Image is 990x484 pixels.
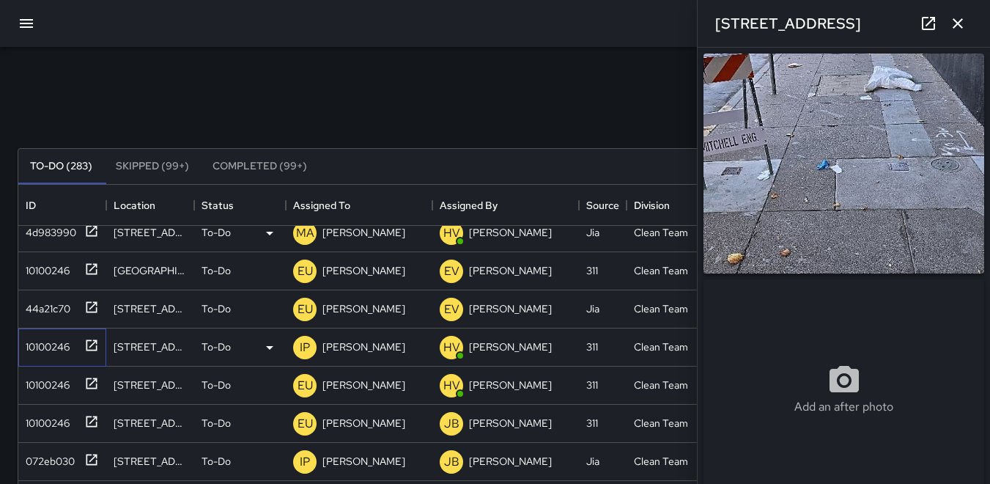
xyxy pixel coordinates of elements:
[634,454,688,469] div: Clean Team
[286,185,432,226] div: Assigned To
[201,149,319,184] button: Completed (99+)
[634,301,688,316] div: Clean Team
[586,454,599,469] div: Jia
[296,224,314,242] p: MA
[202,301,231,316] p: To-Do
[293,185,350,226] div: Assigned To
[469,454,552,469] p: [PERSON_NAME]
[586,340,598,354] div: 311
[322,454,405,469] p: [PERSON_NAME]
[202,454,231,469] p: To-Do
[20,334,70,354] div: 10100246
[634,378,688,392] div: Clean Team
[444,415,459,433] p: JB
[106,185,194,226] div: Location
[322,263,405,278] p: [PERSON_NAME]
[298,301,313,318] p: EU
[114,378,187,392] div: 981 Mission Street
[469,225,552,240] p: [PERSON_NAME]
[114,301,187,316] div: 1038 Mission Street
[444,301,459,318] p: EV
[586,225,599,240] div: Jia
[114,185,155,226] div: Location
[627,185,718,226] div: Division
[20,257,70,278] div: 10100246
[26,185,36,226] div: ID
[194,185,286,226] div: Status
[469,416,552,430] p: [PERSON_NAME]
[443,339,460,356] p: HV
[18,149,104,184] button: To-Do (283)
[634,340,688,354] div: Clean Team
[634,225,688,240] div: Clean Team
[114,416,187,430] div: 1198 Mission Street
[443,377,460,395] p: HV
[114,454,187,469] div: 224 6th Street
[322,340,405,354] p: [PERSON_NAME]
[634,185,670,226] div: Division
[586,378,598,392] div: 311
[298,263,313,280] p: EU
[469,301,552,316] p: [PERSON_NAME]
[586,301,599,316] div: Jia
[114,225,187,240] div: 184 6th Street
[300,339,310,356] p: IP
[469,340,552,354] p: [PERSON_NAME]
[586,185,619,226] div: Source
[469,263,552,278] p: [PERSON_NAME]
[322,378,405,392] p: [PERSON_NAME]
[20,448,75,469] div: 072eb030
[202,378,231,392] p: To-Do
[202,416,231,430] p: To-Do
[322,225,405,240] p: [PERSON_NAME]
[634,263,688,278] div: Clean Team
[202,263,231,278] p: To-Do
[114,340,187,354] div: 970 Folsom Street
[20,296,70,316] div: 44a21c70
[298,415,313,433] p: EU
[443,224,460,242] p: HV
[440,185,498,226] div: Assigned By
[20,219,76,240] div: 4d983990
[322,416,405,430] p: [PERSON_NAME]
[202,340,231,354] p: To-Do
[18,185,106,226] div: ID
[586,416,598,430] div: 311
[20,410,70,430] div: 10100246
[202,225,231,240] p: To-Do
[444,453,459,471] p: JB
[444,263,459,280] p: EV
[432,185,579,226] div: Assigned By
[202,185,234,226] div: Status
[469,378,552,392] p: [PERSON_NAME]
[298,377,313,395] p: EU
[300,453,310,471] p: IP
[322,301,405,316] p: [PERSON_NAME]
[634,416,688,430] div: Clean Team
[586,263,598,278] div: 311
[104,149,201,184] button: Skipped (99+)
[114,263,187,278] div: 1015 Market Street
[579,185,627,226] div: Source
[20,372,70,392] div: 10100246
